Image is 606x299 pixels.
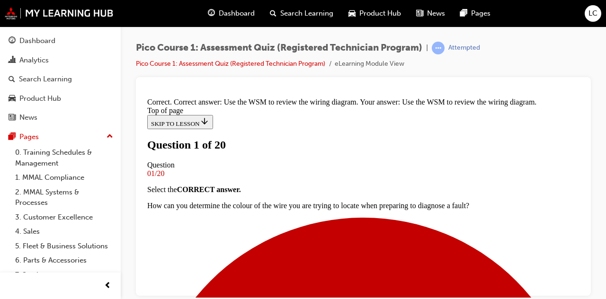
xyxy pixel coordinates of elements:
span: car-icon [9,95,16,103]
span: News [427,8,445,19]
a: search-iconSearch Learning [262,4,341,23]
div: Dashboard [19,35,55,46]
a: 4. Sales [11,224,117,239]
span: Pico Course 1: Assessment Quiz (Registered Technician Program) [136,43,422,53]
div: Analytics [19,55,49,66]
div: Correct. Correct answer: Use the WSM to review the wiring diagram. Your answer: Use the WSM to re... [4,4,436,12]
div: Question [4,67,436,75]
button: LC [585,5,601,22]
span: news-icon [9,114,16,122]
div: Attempted [448,44,480,53]
a: Pico Course 1: Assessment Quiz (Registered Technician Program) [136,60,325,68]
a: Analytics [4,52,117,69]
button: Pages [4,128,117,146]
a: 7. Service [11,268,117,282]
a: pages-iconPages [453,4,498,23]
a: Product Hub [4,90,117,107]
span: chart-icon [9,56,16,65]
span: search-icon [9,75,15,84]
h1: Question 1 of 20 [4,44,436,57]
a: 3. Customer Excellence [11,210,117,225]
a: Dashboard [4,32,117,50]
a: 2. MMAL Systems & Processes [11,185,117,210]
p: How can you determine the colour of the wire you are trying to locate when preparing to diagnose ... [4,107,436,116]
div: Search Learning [19,74,72,85]
a: News [4,109,117,126]
span: search-icon [270,8,276,19]
a: 0. Training Schedules & Management [11,145,117,170]
button: DashboardAnalyticsSearch LearningProduct HubNews [4,30,117,128]
span: pages-icon [9,133,16,141]
a: 1. MMAL Compliance [11,170,117,185]
span: prev-icon [104,280,111,292]
span: up-icon [107,131,113,143]
strong: CORRECT answer. [34,91,98,99]
a: guage-iconDashboard [200,4,262,23]
span: pages-icon [460,8,467,19]
span: SKIP TO LESSON [8,26,66,33]
a: news-iconNews [409,4,453,23]
span: guage-icon [9,37,16,45]
li: eLearning Module View [335,59,404,70]
div: Product Hub [19,93,61,104]
a: Search Learning [4,70,117,88]
div: Pages [19,132,39,142]
span: learningRecordVerb_ATTEMPT-icon [432,42,445,54]
span: guage-icon [208,8,215,19]
p: Select the [4,91,436,100]
img: mmal [5,7,114,19]
div: 01/20 [4,75,436,84]
a: 5. Fleet & Business Solutions [11,239,117,254]
span: news-icon [416,8,423,19]
span: Pages [471,8,490,19]
span: | [426,43,428,53]
a: 6. Parts & Accessories [11,253,117,268]
button: SKIP TO LESSON [4,21,70,35]
span: car-icon [348,8,356,19]
span: LC [588,8,597,19]
span: Search Learning [280,8,333,19]
span: Product Hub [359,8,401,19]
span: Dashboard [219,8,255,19]
div: News [19,112,37,123]
div: Top of page [4,12,436,21]
a: car-iconProduct Hub [341,4,409,23]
